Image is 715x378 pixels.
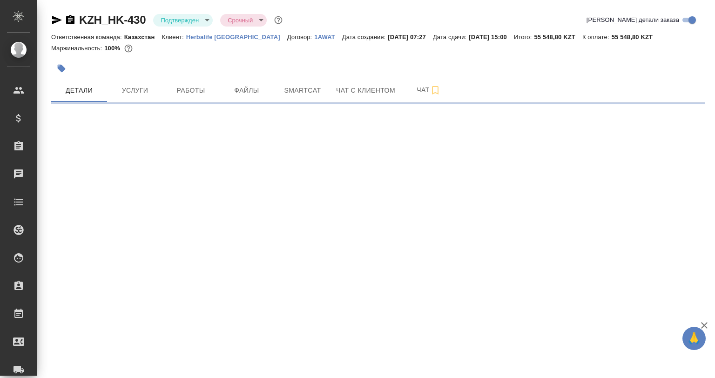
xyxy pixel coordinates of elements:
button: Добавить тэг [51,58,72,79]
p: 1AWAT [314,34,342,40]
button: Доп статусы указывают на важность/срочность заказа [272,14,284,26]
p: Herbalife [GEOGRAPHIC_DATA] [186,34,287,40]
span: Чат [406,84,451,96]
a: KZH_HK-430 [79,13,146,26]
span: [PERSON_NAME] детали заказа [587,15,679,25]
p: Маржинальность: [51,45,104,52]
p: 55 548,80 KZT [612,34,660,40]
p: 100% [104,45,122,52]
button: 🙏 [682,327,706,350]
svg: Подписаться [430,85,441,96]
a: Herbalife [GEOGRAPHIC_DATA] [186,33,287,40]
span: Smartcat [280,85,325,96]
button: Срочный [225,16,256,24]
p: Итого: [514,34,534,40]
p: Клиент: [162,34,186,40]
button: Подтвержден [158,16,202,24]
div: Подтвержден [220,14,267,27]
p: 55 548,80 KZT [534,34,582,40]
span: Услуги [113,85,157,96]
p: [DATE] 15:00 [469,34,514,40]
button: Скопировать ссылку для ЯМессенджера [51,14,62,26]
p: Дата сдачи: [433,34,469,40]
p: Дата создания: [342,34,388,40]
p: Договор: [287,34,315,40]
span: Детали [57,85,101,96]
div: Подтвержден [153,14,213,27]
p: Ответственная команда: [51,34,124,40]
span: Работы [169,85,213,96]
span: Чат с клиентом [336,85,395,96]
a: 1AWAT [314,33,342,40]
button: 0.00 RUB; 0.00 KZT; [122,42,135,54]
p: К оплате: [582,34,612,40]
p: [DATE] 07:27 [388,34,433,40]
span: 🙏 [686,329,702,348]
button: Скопировать ссылку [65,14,76,26]
p: Казахстан [124,34,162,40]
span: Файлы [224,85,269,96]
